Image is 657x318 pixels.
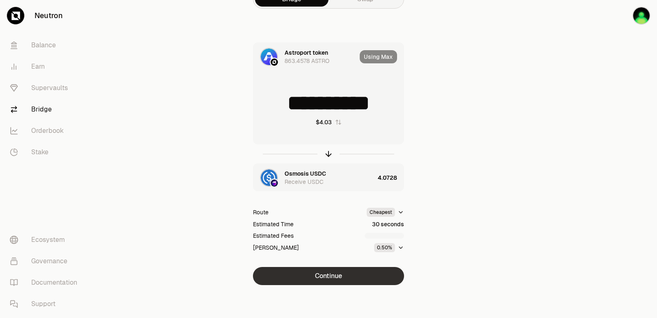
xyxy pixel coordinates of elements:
[261,169,277,186] img: USDC Logo
[285,178,324,186] div: Receive USDC
[374,243,404,252] button: 0.50%
[3,120,89,142] a: Orderbook
[378,164,404,192] div: 4.0728
[3,77,89,99] a: Supervaults
[253,232,294,240] div: Estimated Fees
[271,179,278,187] img: Osmosis Logo
[316,118,332,126] div: $4.03
[374,243,395,252] div: 0.50%
[372,220,404,228] div: 30 seconds
[253,267,404,285] button: Continue
[285,49,328,57] div: Astroport token
[253,220,294,228] div: Estimated Time
[285,169,326,178] div: Osmosis USDC
[3,142,89,163] a: Stake
[253,43,356,71] div: ASTRO LogoNeutron LogoAstroport token863.4578 ASTRO
[367,208,404,217] button: Cheapest
[3,56,89,77] a: Earn
[261,49,277,65] img: ASTRO Logo
[253,244,299,252] div: [PERSON_NAME]
[3,99,89,120] a: Bridge
[3,272,89,293] a: Documentation
[316,118,342,126] button: $4.03
[271,58,278,66] img: Neutron Logo
[253,208,269,216] div: Route
[632,7,650,25] img: sandy mercy
[367,208,395,217] div: Cheapest
[3,229,89,251] a: Ecosystem
[253,164,374,192] div: USDC LogoOsmosis LogoOsmosis USDCReceive USDC
[3,251,89,272] a: Governance
[253,164,404,192] button: USDC LogoOsmosis LogoOsmosis USDCReceive USDC4.0728
[3,35,89,56] a: Balance
[285,57,329,65] div: 863.4578 ASTRO
[3,293,89,315] a: Support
